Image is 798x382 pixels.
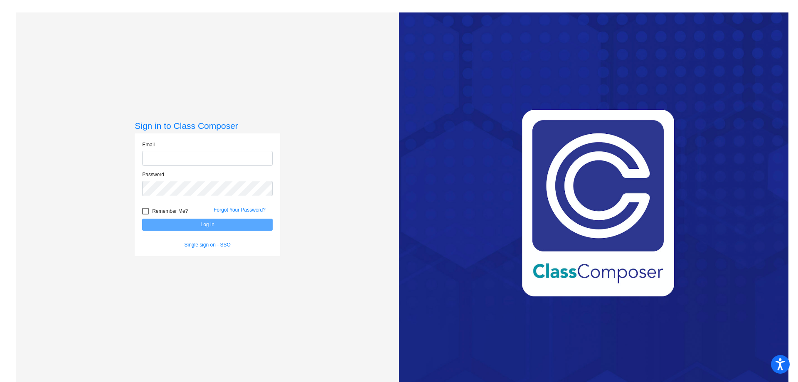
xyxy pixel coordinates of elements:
label: Email [142,141,155,148]
span: Remember Me? [152,206,188,216]
h3: Sign in to Class Composer [135,121,280,131]
label: Password [142,171,164,178]
button: Log In [142,219,273,231]
a: Single sign on - SSO [185,242,231,248]
a: Forgot Your Password? [214,207,266,213]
